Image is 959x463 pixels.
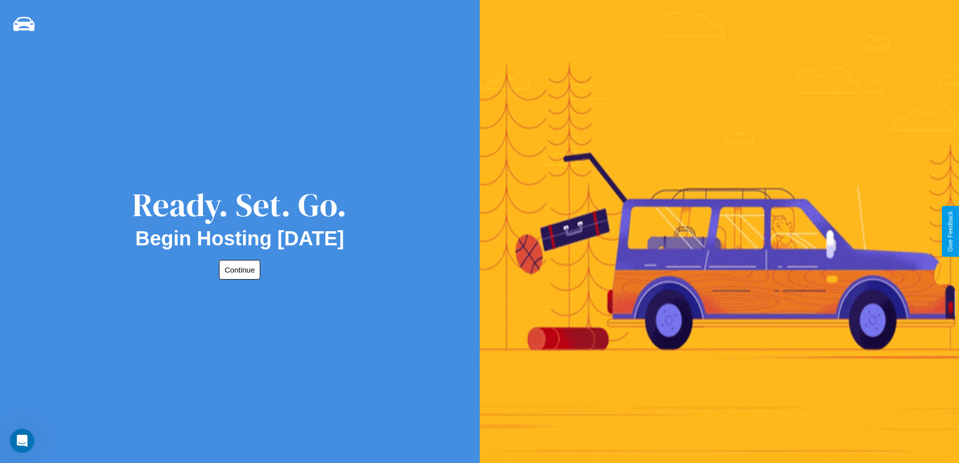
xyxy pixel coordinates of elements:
[132,182,347,227] div: Ready. Set. Go.
[135,227,344,250] h2: Begin Hosting [DATE]
[947,211,954,252] div: Give Feedback
[10,429,34,453] iframe: Intercom live chat
[219,260,260,280] button: Continue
